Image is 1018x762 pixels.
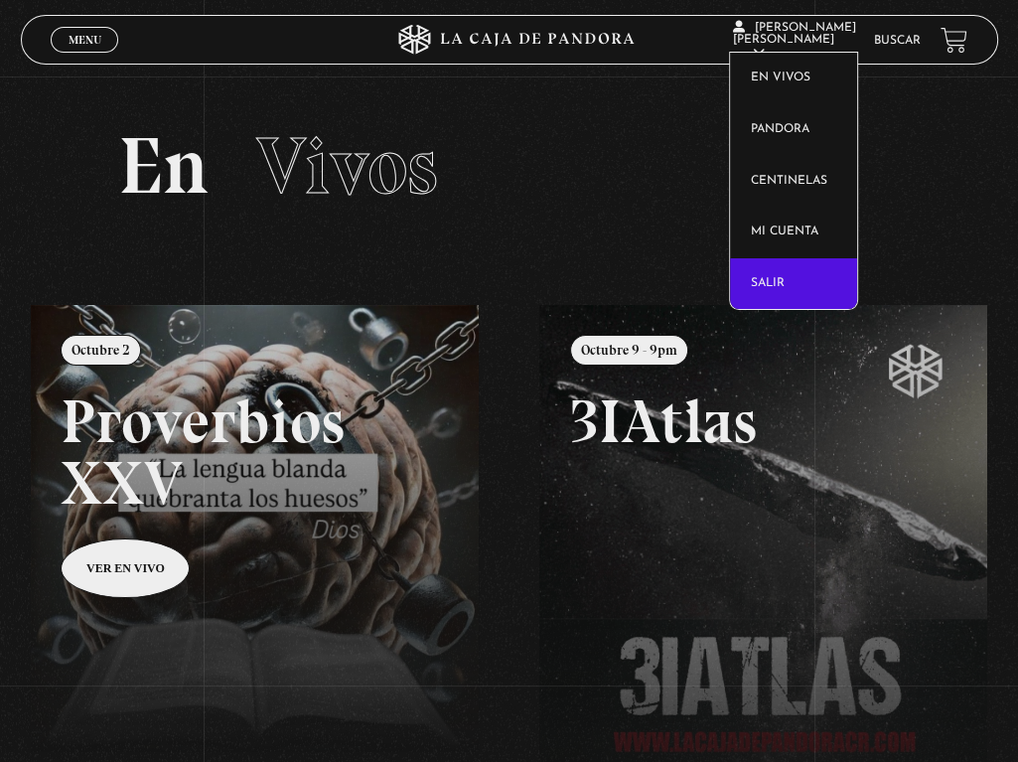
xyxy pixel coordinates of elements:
a: Buscar [874,35,921,47]
a: Mi cuenta [730,207,856,258]
a: Centinelas [730,156,856,208]
a: Salir [730,258,856,310]
a: Pandora [730,104,856,156]
span: Menu [69,34,101,46]
a: View your shopping cart [941,27,967,54]
a: En vivos [730,53,856,104]
span: Cerrar [62,51,108,65]
span: [PERSON_NAME] [PERSON_NAME] [733,22,856,59]
span: Vivos [256,118,438,214]
h2: En [118,126,900,206]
